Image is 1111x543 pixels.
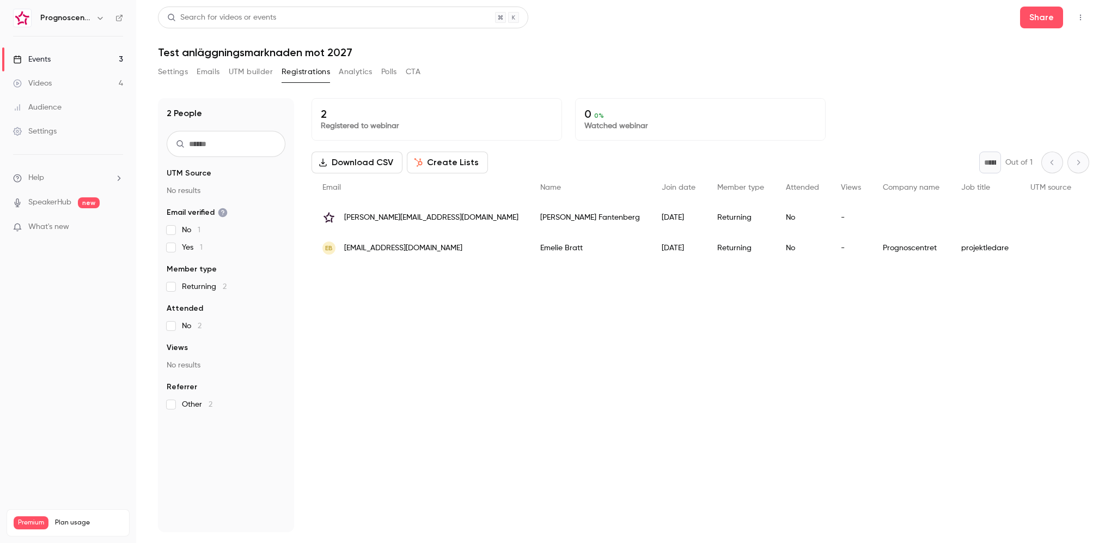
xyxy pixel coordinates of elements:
span: Premium [14,516,48,529]
span: Plan usage [55,518,123,527]
span: Job title [961,184,990,191]
a: SpeakerHub [28,197,71,208]
span: Yes [182,242,203,253]
div: Returning [706,202,775,233]
button: Download CSV [312,152,402,173]
span: 2 [209,401,212,408]
span: Attended [786,184,819,191]
span: UTM Source [167,168,211,179]
span: Name [540,184,561,191]
div: - [830,233,872,263]
span: Views [167,342,188,353]
div: No [775,202,830,233]
div: Videos [13,78,52,89]
span: EB [325,243,333,253]
div: Emelie Bratt [529,233,651,263]
button: Create Lists [407,152,488,173]
button: CTA [406,63,420,81]
span: No [182,225,200,236]
li: help-dropdown-opener [13,172,123,184]
div: [PERSON_NAME] Fantenberg [529,202,651,233]
button: Registrations [282,63,330,81]
div: Returning [706,233,775,263]
span: 1 [198,226,200,234]
span: Help [28,172,44,184]
span: UTM source [1030,184,1071,191]
span: Email verified [167,207,228,218]
button: Polls [381,63,397,81]
div: Audience [13,102,62,113]
span: [PERSON_NAME][EMAIL_ADDRESS][DOMAIN_NAME] [344,212,518,224]
span: Returning [182,281,227,292]
span: [EMAIL_ADDRESS][DOMAIN_NAME] [344,243,462,254]
span: Views [841,184,861,191]
p: Out of 1 [1005,157,1033,168]
span: Company name [883,184,939,191]
span: 0 % [594,112,604,119]
span: Attended [167,303,203,314]
button: Emails [197,63,219,81]
button: UTM builder [229,63,273,81]
div: Prognoscentret [872,233,950,263]
div: - [830,202,872,233]
span: No [182,321,202,331]
h1: 2 People [167,107,202,120]
p: Registered to webinar [321,120,553,131]
button: Analytics [339,63,373,81]
div: Search for videos or events [167,12,276,23]
img: Prognoscentret | Powered by Hubexo [14,9,31,27]
div: No [775,233,830,263]
span: What's new [28,221,69,233]
button: Settings [158,63,188,81]
p: No results [167,185,285,196]
div: projektledare [950,233,1020,263]
p: Watched webinar [584,120,816,131]
span: Other [182,399,212,410]
span: Member type [167,264,217,275]
span: Email [322,184,341,191]
div: Settings [13,126,57,137]
p: 0 [584,107,816,120]
span: Referrer [167,382,197,393]
div: [DATE] [651,202,706,233]
button: Share [1020,7,1063,28]
span: 2 [198,322,202,330]
p: No results [167,360,285,371]
h6: Prognoscentret | Powered by Hubexo [40,13,91,23]
span: 2 [223,283,227,291]
h1: Test anläggningsmarknaden mot 2027 [158,46,1089,59]
img: hubexo.com [322,211,335,224]
span: Member type [717,184,764,191]
span: 1 [200,244,203,251]
div: [DATE] [651,233,706,263]
p: 2 [321,107,553,120]
div: Events [13,54,51,65]
span: Join date [662,184,695,191]
span: new [78,197,100,208]
section: facet-groups [167,168,285,410]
